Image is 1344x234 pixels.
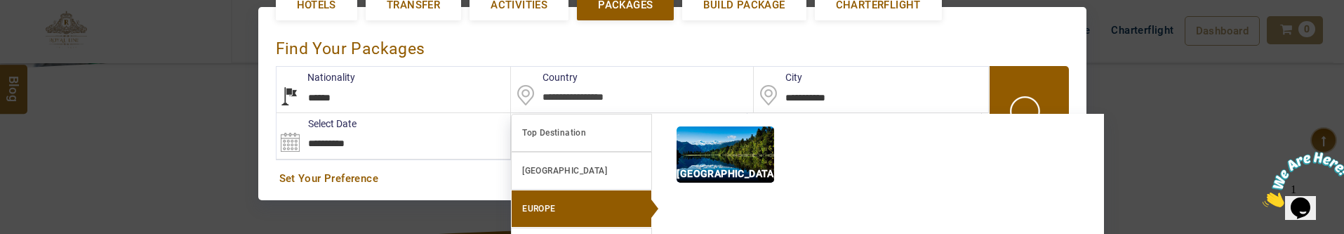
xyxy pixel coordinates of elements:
a: EUROPE [511,190,652,228]
label: Select Date [277,117,357,131]
label: City [754,70,802,84]
b: EUROPE [522,204,555,214]
div: find your Packages [276,25,1069,66]
b: Top Destination [522,128,586,138]
iframe: chat widget [1257,146,1344,213]
a: Top Destination [511,114,652,152]
label: Country [511,70,578,84]
label: Nationality [276,70,355,84]
img: Chat attention grabber [6,6,93,61]
span: 1 [6,6,11,18]
b: [GEOGRAPHIC_DATA] [522,166,607,176]
a: [GEOGRAPHIC_DATA] [511,152,652,190]
a: Set Your Preference [279,171,1065,186]
img: img [677,126,774,183]
p: [GEOGRAPHIC_DATA] [677,166,774,182]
